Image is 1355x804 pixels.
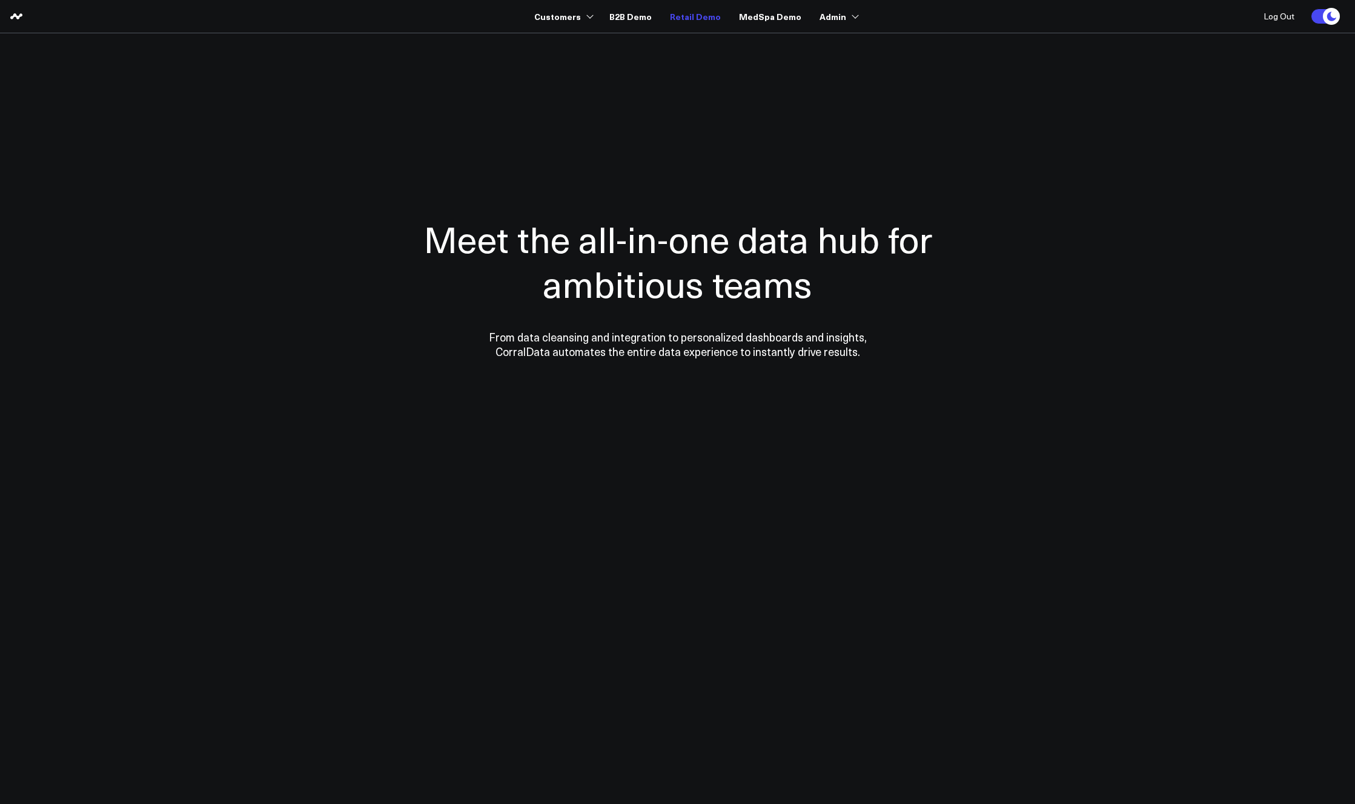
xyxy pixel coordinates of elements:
a: MedSpa Demo [739,5,801,27]
a: B2B Demo [609,5,652,27]
a: Admin [820,5,856,27]
a: Retail Demo [670,5,721,27]
p: From data cleansing and integration to personalized dashboards and insights, CorralData automates... [463,330,893,359]
a: Customers [534,5,591,27]
h1: Meet the all-in-one data hub for ambitious teams [381,216,975,306]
